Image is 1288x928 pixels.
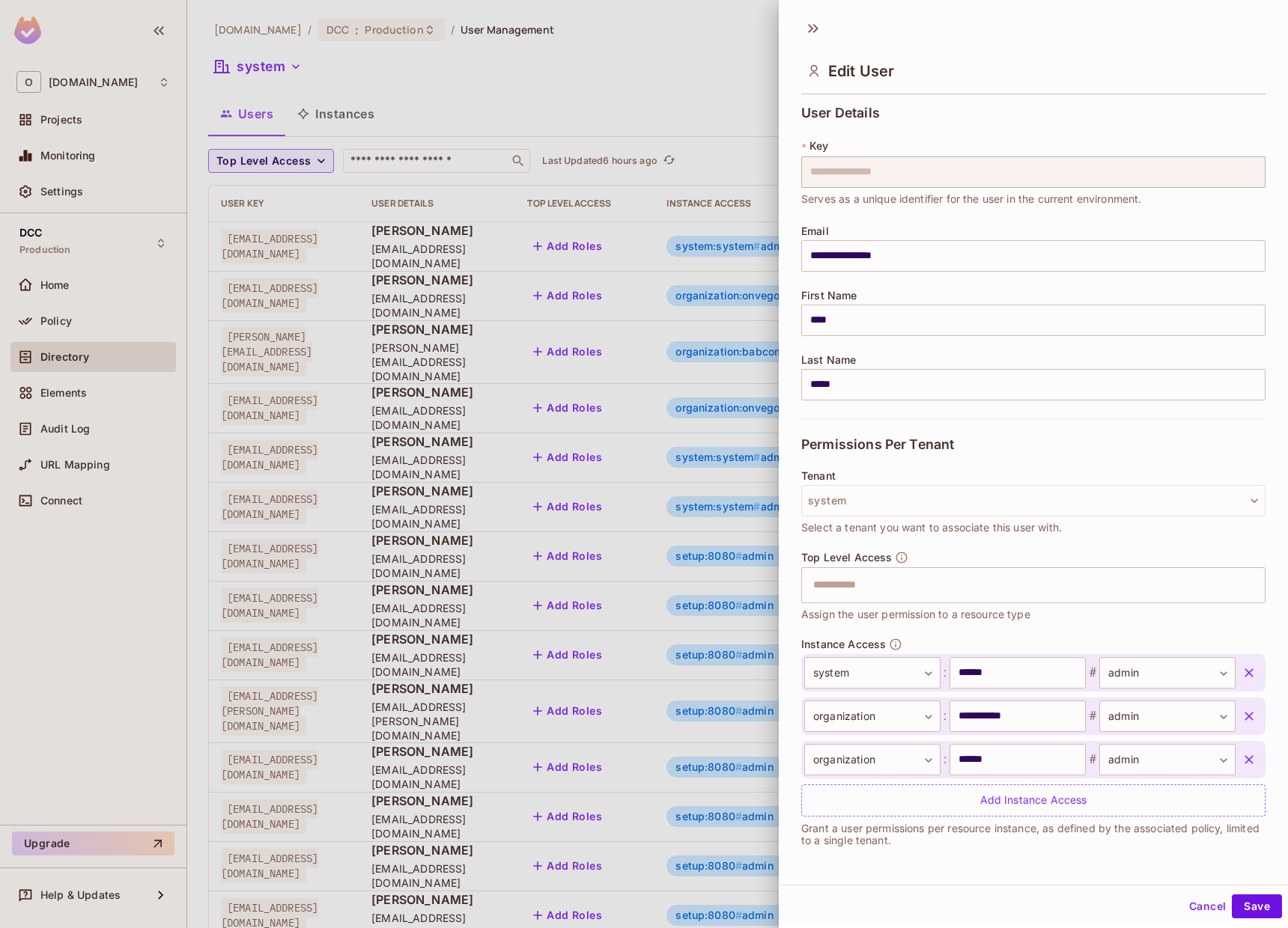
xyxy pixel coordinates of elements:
[801,552,892,564] span: Top Level Access
[1183,894,1232,918] button: Cancel
[1232,894,1282,918] button: Save
[801,822,1266,846] p: Grant a user permissions per resource instance, as defined by the associated policy, limited to a...
[804,657,941,689] div: system
[801,638,886,650] span: Instance Access
[1099,700,1236,732] div: admin
[809,140,828,152] span: Key
[801,784,1266,816] div: Add Instance Access
[1099,657,1236,689] div: admin
[1099,744,1236,775] div: admin
[801,290,857,302] span: First Name
[801,106,880,120] span: User Details
[941,707,950,725] span: :
[941,751,950,769] span: :
[801,485,1266,516] button: system
[804,700,941,732] div: organization
[941,664,950,682] span: :
[801,470,836,482] span: Tenant
[1257,583,1260,586] button: Open
[1086,707,1099,725] span: #
[1086,751,1099,769] span: #
[804,744,941,775] div: organization
[801,519,1062,536] span: Select a tenant you want to associate this user with.
[828,62,894,80] span: Edit User
[801,606,1030,623] span: Assign the user permission to a resource type
[801,191,1142,207] span: Serves as a unique identifier for the user in the current environment.
[1086,664,1099,682] span: #
[801,437,954,452] span: Permissions Per Tenant
[801,225,829,237] span: Email
[801,354,856,366] span: Last Name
